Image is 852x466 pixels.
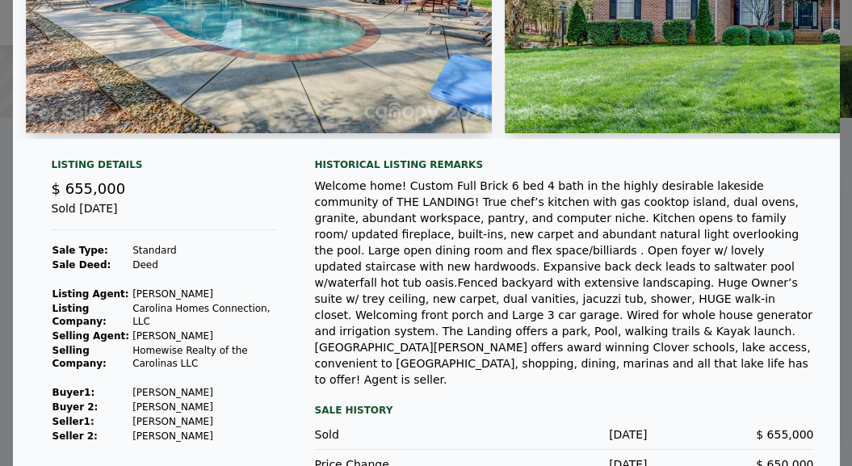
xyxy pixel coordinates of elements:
strong: Selling Agent: [52,330,130,342]
strong: Seller 2: [52,430,98,442]
strong: Listing Agent: [52,288,129,300]
td: Homewise Realty of the Carolinas LLC [132,343,275,371]
strong: Sale Type: [52,245,108,256]
td: [PERSON_NAME] [132,429,275,443]
strong: Seller 1 : [52,416,94,427]
div: Listing Details [52,158,276,178]
strong: Listing Company: [52,303,107,327]
strong: Selling Company: [52,345,107,369]
td: Carolina Homes Connection, LLC [132,301,275,329]
td: [PERSON_NAME] [132,385,275,400]
td: Standard [132,243,275,258]
td: [PERSON_NAME] [132,329,275,343]
span: $ 655,000 [756,428,813,441]
td: Deed [132,258,275,272]
td: [PERSON_NAME] [132,287,275,301]
div: [DATE] [481,426,648,443]
div: Sale History [315,401,814,420]
div: Historical Listing remarks [315,158,814,171]
strong: Sale Deed: [52,259,111,271]
td: [PERSON_NAME] [132,400,275,414]
td: [PERSON_NAME] [132,414,275,429]
strong: Buyer 1 : [52,387,95,398]
div: Sold [DATE] [52,200,276,230]
div: Sold [315,426,481,443]
strong: Buyer 2: [52,401,99,413]
span: $ 655,000 [52,180,126,197]
div: Welcome home! Custom Full Brick 6 bed 4 bath in the highly desirable lakeside community of THE LA... [315,178,814,388]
